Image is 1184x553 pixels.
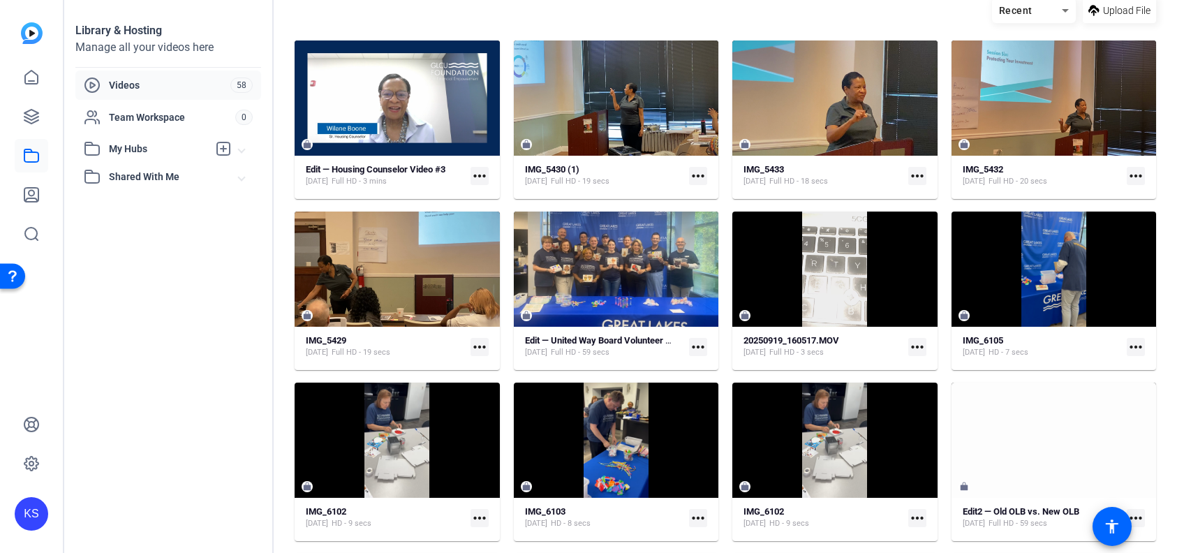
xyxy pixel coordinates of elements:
[525,506,565,517] strong: IMG_6103
[525,164,684,187] a: IMG_5430 (1)[DATE]Full HD - 19 secs
[306,506,465,529] a: IMG_6102[DATE]HD - 9 secs
[743,164,784,175] strong: IMG_5433
[963,164,1003,175] strong: IMG_5432
[1127,338,1145,356] mat-icon: more_horiz
[15,497,48,531] div: KS
[743,506,784,517] strong: IMG_6102
[525,335,688,346] strong: Edit — United Way Board Volunteer Video
[1127,509,1145,527] mat-icon: more_horiz
[743,335,903,358] a: 20250919_160517.MOV[DATE]Full HD - 3 secs
[471,167,489,185] mat-icon: more_horiz
[332,176,387,187] span: Full HD - 3 mins
[989,176,1047,187] span: Full HD - 20 secs
[743,176,766,187] span: [DATE]
[306,335,346,346] strong: IMG_5429
[769,518,809,529] span: HD - 9 secs
[109,170,239,184] span: Shared With Me
[332,347,390,358] span: Full HD - 19 secs
[908,509,926,527] mat-icon: more_horiz
[109,142,208,156] span: My Hubs
[332,518,371,529] span: HD - 9 secs
[963,335,1003,346] strong: IMG_6105
[963,347,985,358] span: [DATE]
[908,167,926,185] mat-icon: more_horiz
[306,335,465,358] a: IMG_5429[DATE]Full HD - 19 secs
[769,347,824,358] span: Full HD - 3 secs
[743,347,766,358] span: [DATE]
[743,506,903,529] a: IMG_6102[DATE]HD - 9 secs
[689,338,707,356] mat-icon: more_horiz
[525,518,547,529] span: [DATE]
[75,39,261,56] div: Manage all your videos here
[230,78,253,93] span: 58
[525,347,547,358] span: [DATE]
[471,338,489,356] mat-icon: more_horiz
[75,163,261,191] mat-expansion-panel-header: Shared With Me
[306,176,328,187] span: [DATE]
[306,164,465,187] a: Edit — Housing Counselor Video #3[DATE]Full HD - 3 mins
[306,518,328,529] span: [DATE]
[989,518,1047,529] span: Full HD - 59 secs
[551,518,591,529] span: HD - 8 secs
[525,176,547,187] span: [DATE]
[999,5,1033,16] span: Recent
[109,110,235,124] span: Team Workspace
[306,164,445,175] strong: Edit — Housing Counselor Video #3
[471,509,489,527] mat-icon: more_horiz
[963,506,1079,517] strong: Edit2 — Old OLB vs. New OLB
[908,338,926,356] mat-icon: more_horiz
[109,78,230,92] span: Videos
[963,335,1122,358] a: IMG_6105[DATE]HD - 7 secs
[743,164,903,187] a: IMG_5433[DATE]Full HD - 18 secs
[1127,167,1145,185] mat-icon: more_horiz
[689,509,707,527] mat-icon: more_horiz
[306,506,346,517] strong: IMG_6102
[743,335,839,346] strong: 20250919_160517.MOV
[963,164,1122,187] a: IMG_5432[DATE]Full HD - 20 secs
[769,176,828,187] span: Full HD - 18 secs
[525,164,579,175] strong: IMG_5430 (1)
[551,347,609,358] span: Full HD - 59 secs
[525,335,684,358] a: Edit — United Way Board Volunteer Video[DATE]Full HD - 59 secs
[75,135,261,163] mat-expansion-panel-header: My Hubs
[235,110,253,125] span: 0
[1104,518,1120,535] mat-icon: accessibility
[743,518,766,529] span: [DATE]
[963,518,985,529] span: [DATE]
[75,22,261,39] div: Library & Hosting
[963,506,1122,529] a: Edit2 — Old OLB vs. New OLB[DATE]Full HD - 59 secs
[989,347,1028,358] span: HD - 7 secs
[306,347,328,358] span: [DATE]
[551,176,609,187] span: Full HD - 19 secs
[963,176,985,187] span: [DATE]
[21,22,43,44] img: blue-gradient.svg
[689,167,707,185] mat-icon: more_horiz
[1103,3,1150,18] span: Upload File
[525,506,684,529] a: IMG_6103[DATE]HD - 8 secs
